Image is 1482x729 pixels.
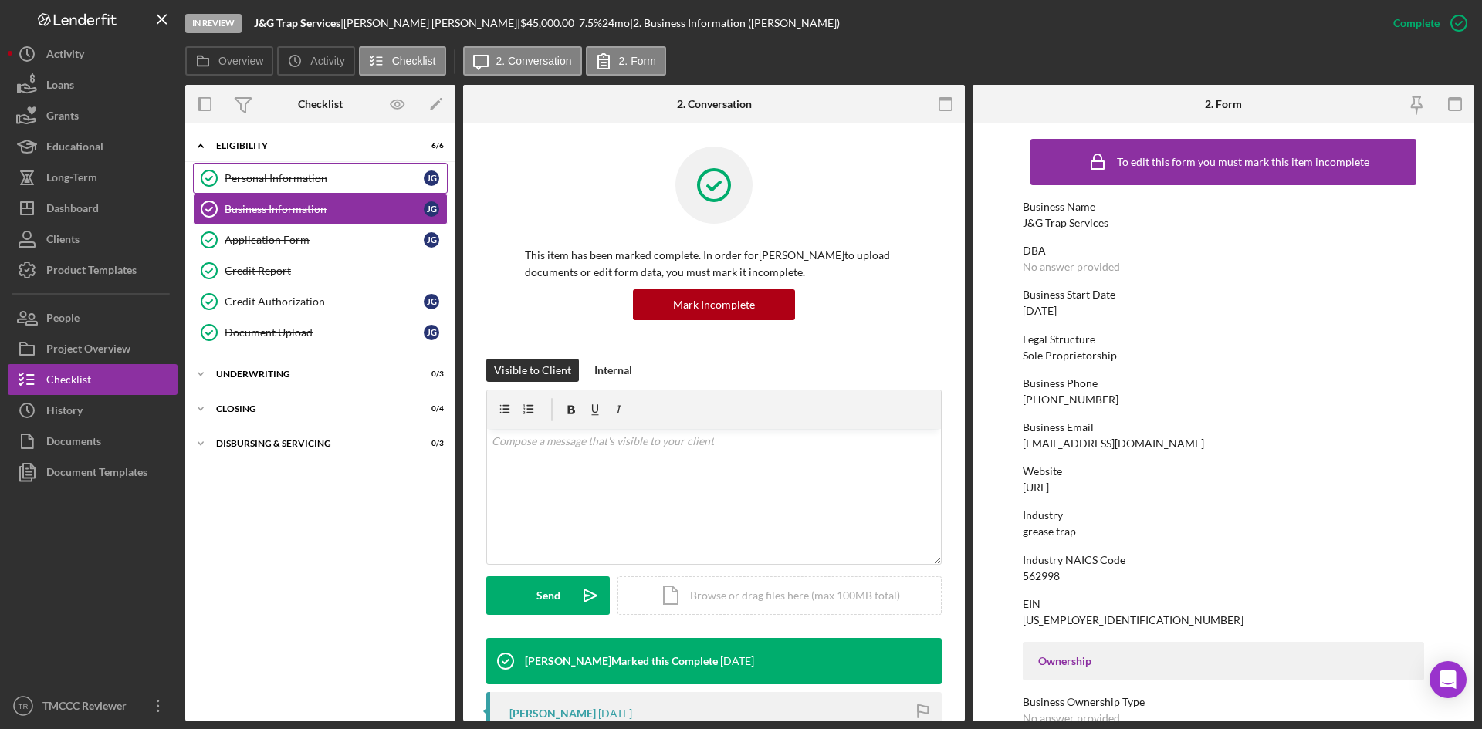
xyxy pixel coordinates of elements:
div: J G [424,170,439,186]
div: Industry NAICS Code [1023,554,1424,566]
div: Credit Authorization [225,295,424,308]
button: Product Templates [8,255,178,285]
label: 2. Form [619,55,656,67]
button: Project Overview [8,333,178,364]
button: Visible to Client [486,359,579,382]
div: J G [424,325,439,340]
a: Checklist [8,364,178,395]
div: Business Phone [1023,377,1424,390]
button: Activity [277,46,354,76]
div: | 2. Business Information ([PERSON_NAME]) [630,17,840,29]
div: Educational [46,131,103,166]
div: 0 / 4 [416,404,444,413]
div: J G [424,294,439,309]
div: [PERSON_NAME] [PERSON_NAME] | [343,17,520,29]
div: Activity [46,39,84,73]
div: $45,000.00 [520,17,579,29]
div: grease trap [1023,525,1076,538]
button: Documents [8,426,178,457]
div: DBA [1023,245,1424,257]
div: J G [424,201,439,217]
a: Document UploadJG [193,317,448,348]
div: Disbursing & Servicing [216,439,405,448]
div: Dashboard [46,193,99,228]
a: History [8,395,178,426]
div: Personal Information [225,172,424,184]
button: Activity [8,39,178,69]
a: Business InformationJG [193,194,448,224]
div: 562998 [1023,570,1060,582]
div: Clients [46,224,80,258]
b: J&G Trap Services [254,16,340,29]
div: Document Upload [225,326,424,339]
div: 24 mo [602,17,630,29]
div: Grants [46,100,79,135]
div: Sole Proprietorship [1023,349,1117,362]
label: Activity [310,55,344,67]
div: Loans [46,69,74,104]
div: Mark Incomplete [673,289,755,320]
div: | [254,17,343,29]
a: Long-Term [8,162,178,193]
p: This item has been marked complete. In order for [PERSON_NAME] to upload documents or edit form d... [525,247,903,282]
div: 2. Form [1205,98,1242,110]
div: History [46,395,83,430]
div: Checklist [298,98,343,110]
button: Checklist [359,46,446,76]
button: Send [486,576,610,615]
button: Dashboard [8,193,178,224]
div: Application Form [225,234,424,246]
div: [PERSON_NAME] Marked this Complete [525,655,718,667]
div: Project Overview [46,333,130,368]
div: Ownership [1038,655,1409,667]
div: [EMAIL_ADDRESS][DOMAIN_NAME] [1023,437,1204,450]
div: [URL] [1023,481,1049,494]
div: No answer provided [1023,712,1120,724]
div: [PERSON_NAME] [509,707,596,720]
div: No answer provided [1023,261,1120,273]
div: Long-Term [46,162,97,197]
div: Credit Report [225,265,447,277]
label: 2. Conversation [496,55,572,67]
div: Business Start Date [1023,289,1424,301]
div: Send [536,576,560,615]
div: 0 / 3 [416,439,444,448]
button: TRTMCCC Reviewer [8,690,178,721]
div: Business Name [1023,201,1424,213]
a: Credit Report [193,255,448,286]
button: Grants [8,100,178,131]
button: Document Templates [8,457,178,488]
div: Website [1023,465,1424,478]
div: Closing [216,404,405,413]
button: Complete [1378,8,1474,39]
button: Clients [8,224,178,255]
div: [PHONE_NUMBER] [1023,393,1118,406]
button: 2. Conversation [463,46,582,76]
time: 2025-07-31 00:11 [598,707,632,720]
button: Loans [8,69,178,100]
div: TMCCC Reviewer [39,690,139,725]
div: 2. Conversation [677,98,752,110]
div: Product Templates [46,255,137,289]
div: 7.5 % [579,17,602,29]
div: J&G Trap Services [1023,217,1108,229]
div: Visible to Client [494,359,571,382]
button: 2. Form [586,46,666,76]
div: Eligibility [216,141,405,150]
div: Documents [46,426,101,461]
time: 2025-08-07 21:26 [720,655,754,667]
div: Internal [594,359,632,382]
div: EIN [1023,598,1424,610]
div: Industry [1023,509,1424,521]
div: [US_EMPLOYER_IDENTIFICATION_NUMBER] [1023,614,1243,626]
div: Checklist [46,364,91,399]
button: Overview [185,46,273,76]
div: Business Information [225,203,424,215]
